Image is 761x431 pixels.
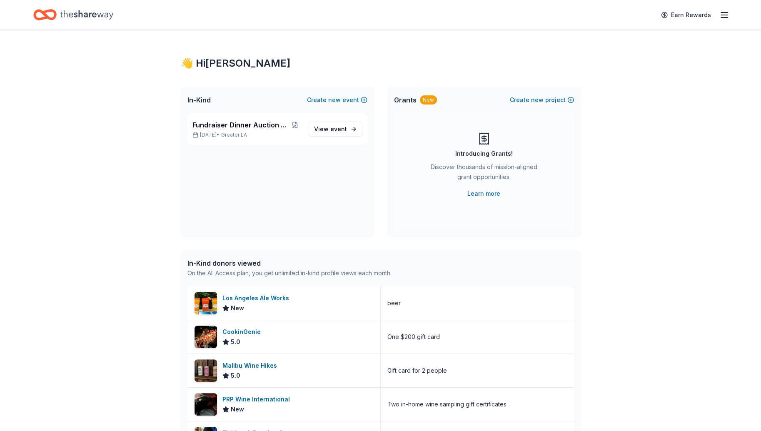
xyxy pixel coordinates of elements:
[187,95,211,105] span: In-Kind
[187,258,392,268] div: In-Kind donors viewed
[330,125,347,132] span: event
[222,327,264,337] div: CookinGenie
[221,132,247,138] span: Greater LA
[394,95,417,105] span: Grants
[427,162,541,185] div: Discover thousands of mission-aligned grant opportunities.
[328,95,341,105] span: new
[231,371,240,381] span: 5.0
[231,303,244,313] span: New
[231,404,244,414] span: New
[192,120,288,130] span: Fundraiser Dinner Auction & Raffle
[656,7,716,22] a: Earn Rewards
[387,399,507,409] div: Two in-home wine sampling gift certificates
[309,122,362,137] a: View event
[222,394,293,404] div: PRP Wine International
[187,268,392,278] div: On the All Access plan, you get unlimited in-kind profile views each month.
[387,332,440,342] div: One $200 gift card
[195,292,217,314] img: Image for Los Angeles Ale Works
[455,149,513,159] div: Introducing Grants!
[195,326,217,348] img: Image for CookinGenie
[510,95,574,105] button: Createnewproject
[33,5,113,25] a: Home
[531,95,544,105] span: new
[387,366,447,376] div: Gift card for 2 people
[195,359,217,382] img: Image for Malibu Wine Hikes
[467,189,500,199] a: Learn more
[192,132,302,138] p: [DATE] •
[222,361,280,371] div: Malibu Wine Hikes
[314,124,347,134] span: View
[181,57,581,70] div: 👋 Hi [PERSON_NAME]
[195,393,217,416] img: Image for PRP Wine International
[231,337,240,347] span: 5.0
[387,298,401,308] div: beer
[420,95,437,105] div: New
[222,293,292,303] div: Los Angeles Ale Works
[307,95,367,105] button: Createnewevent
